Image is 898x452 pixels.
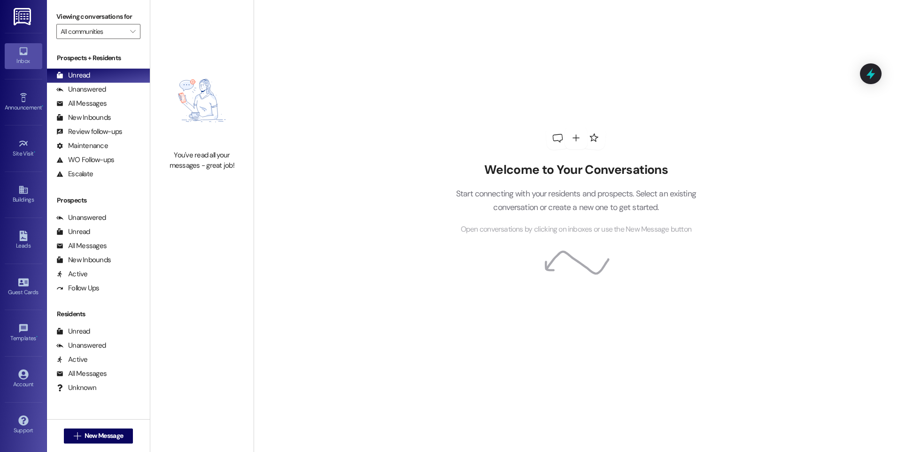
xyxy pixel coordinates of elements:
div: Escalate [56,169,93,179]
div: Residents [47,309,150,319]
span: • [42,103,43,109]
input: All communities [61,24,125,39]
a: Leads [5,228,42,253]
label: Viewing conversations for [56,9,140,24]
div: Prospects [47,195,150,205]
div: Past + Future Residents [47,409,150,419]
div: Review follow-ups [56,127,122,137]
div: Unknown [56,383,96,393]
div: Active [56,269,88,279]
div: Unanswered [56,85,106,94]
div: Unread [56,227,90,237]
div: Unread [56,70,90,80]
div: WO Follow-ups [56,155,114,165]
p: Start connecting with your residents and prospects. Select an existing conversation or create a n... [441,187,710,214]
div: Active [56,355,88,365]
img: ResiDesk Logo [14,8,33,25]
span: • [34,149,35,156]
div: You've read all your messages - great job! [161,150,243,171]
div: All Messages [56,369,107,379]
div: Unanswered [56,341,106,351]
div: Unanswered [56,213,106,223]
span: • [36,334,38,340]
div: New Inbounds [56,255,111,265]
a: Account [5,366,42,392]
span: New Message [85,431,123,441]
div: All Messages [56,99,107,109]
a: Guest Cards [5,274,42,300]
button: New Message [64,429,133,444]
div: Maintenance [56,141,108,151]
div: Prospects + Residents [47,53,150,63]
div: Follow Ups [56,283,100,293]
div: Unread [56,327,90,336]
a: Templates • [5,320,42,346]
a: Support [5,413,42,438]
a: Buildings [5,182,42,207]
i:  [74,432,81,440]
span: Open conversations by clicking on inboxes or use the New Message button [461,224,691,235]
a: Site Visit • [5,136,42,161]
a: Inbox [5,43,42,69]
h2: Welcome to Your Conversations [441,163,710,178]
img: empty-state [161,55,243,146]
div: All Messages [56,241,107,251]
i:  [130,28,135,35]
div: New Inbounds [56,113,111,123]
